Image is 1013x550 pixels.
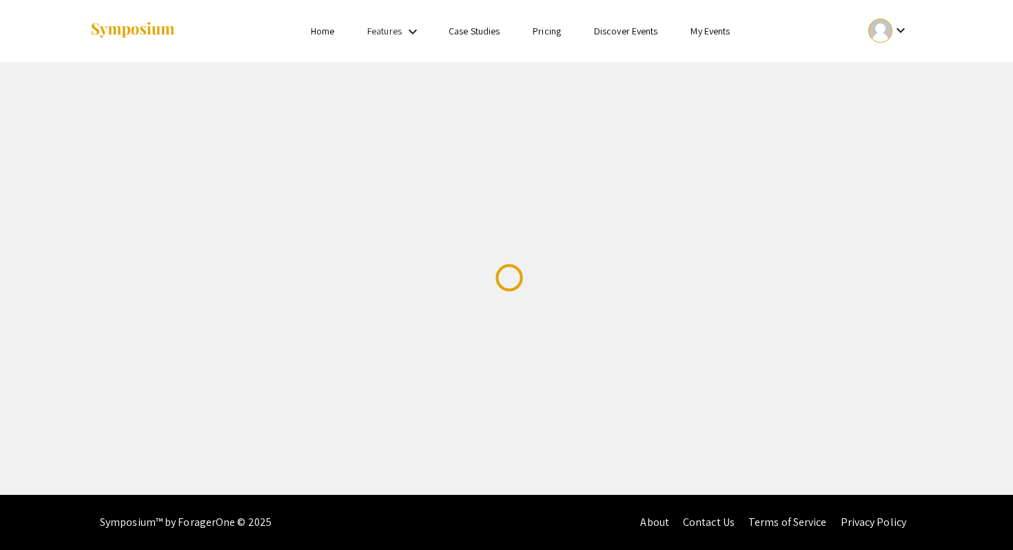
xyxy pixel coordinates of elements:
[854,15,923,46] button: Expand account dropdown
[594,25,658,37] a: Discover Events
[690,25,730,37] a: My Events
[367,25,402,37] a: Features
[748,515,827,529] a: Terms of Service
[533,25,561,37] a: Pricing
[405,23,421,40] mat-icon: Expand Features list
[90,21,176,40] img: Symposium by ForagerOne
[311,25,334,37] a: Home
[892,22,909,39] mat-icon: Expand account dropdown
[683,515,735,529] a: Contact Us
[100,495,272,550] div: Symposium™ by ForagerOne © 2025
[841,515,906,529] a: Privacy Policy
[640,515,669,529] a: About
[449,25,500,37] a: Case Studies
